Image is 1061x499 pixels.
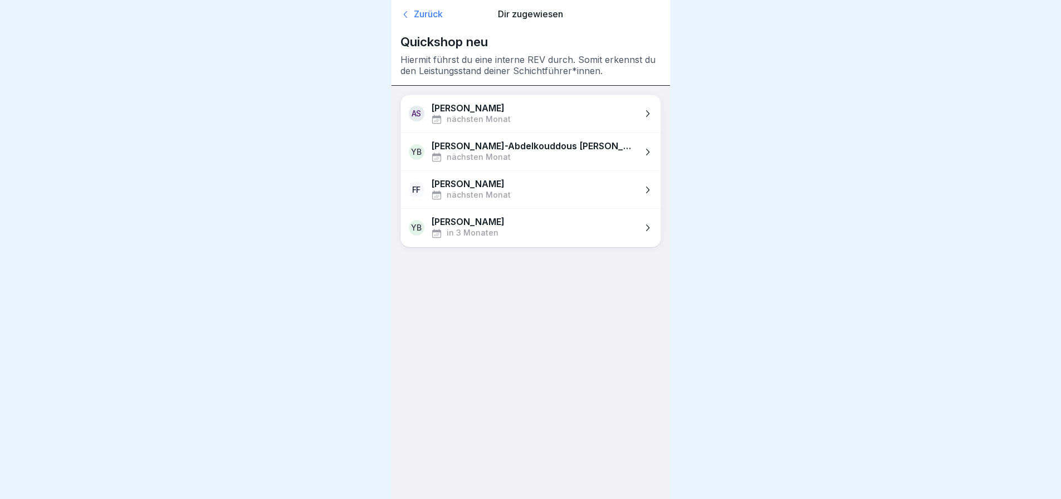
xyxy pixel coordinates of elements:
p: [PERSON_NAME] [431,179,505,189]
p: Quickshop neu [400,35,661,49]
p: in 3 Monaten [447,228,498,238]
p: [PERSON_NAME] [431,217,505,227]
p: Dir zugewiesen [489,9,572,19]
div: YB [409,220,424,236]
div: FF [409,182,424,198]
p: nächsten Monat [447,190,511,200]
p: [PERSON_NAME] [431,103,505,114]
p: Hiermit führst du eine interne REV durch. Somit erkennst du den Leistungsstand deiner Schichtführ... [400,55,661,76]
p: nächsten Monat [447,153,511,162]
div: YB [409,144,424,160]
a: Zurück [400,9,483,20]
div: AS [409,106,424,121]
p: [PERSON_NAME]-Abdelkouddous [PERSON_NAME] [431,141,635,151]
p: nächsten Monat [447,115,511,124]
